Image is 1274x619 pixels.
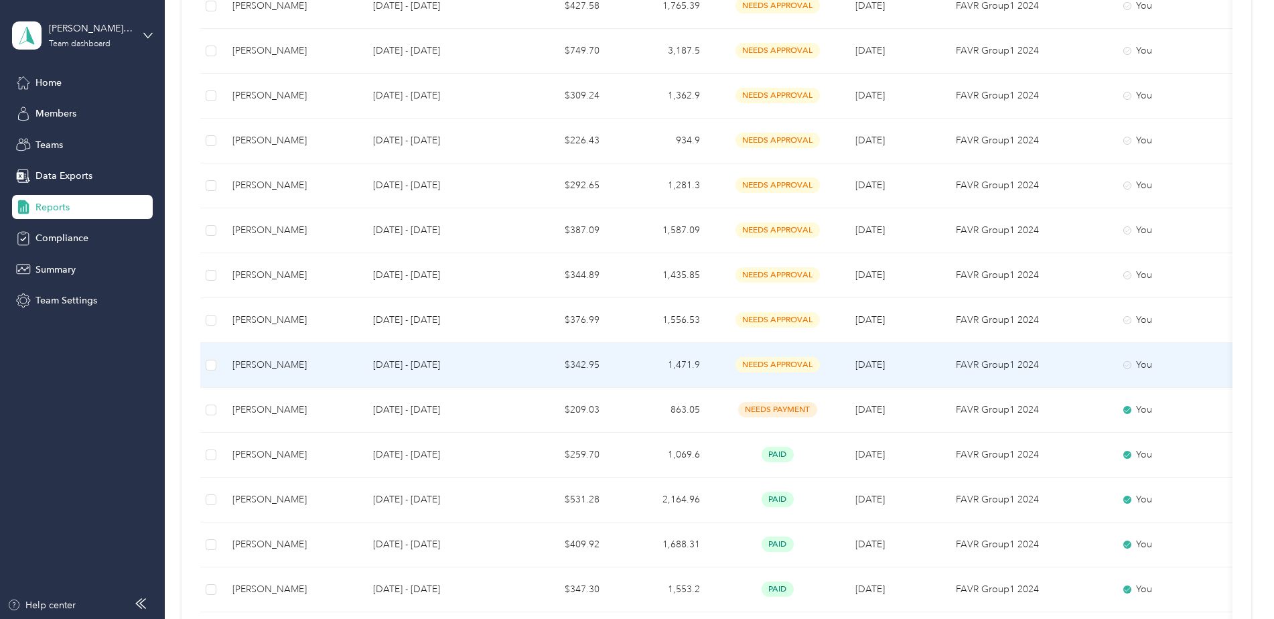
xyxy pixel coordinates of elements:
span: paid [762,447,794,462]
div: You [1123,313,1236,328]
td: FAVR Group1 2024 [945,253,1113,298]
div: You [1123,88,1236,103]
td: 1,435.85 [610,253,711,298]
p: [DATE] - [DATE] [373,492,499,507]
div: [PERSON_NAME] [232,358,352,372]
div: You [1123,537,1236,552]
div: You [1123,358,1236,372]
p: [DATE] - [DATE] [373,88,499,103]
p: FAVR Group1 2024 [956,44,1102,58]
div: [PERSON_NAME] [232,223,352,238]
div: [PERSON_NAME] [232,537,352,552]
span: paid [762,581,794,597]
div: You [1123,268,1236,283]
span: Teams [36,138,63,152]
span: Compliance [36,231,88,245]
span: [DATE] [855,224,885,236]
div: You [1123,133,1236,148]
td: $292.65 [510,163,610,208]
td: 1,069.6 [610,433,711,478]
div: [PERSON_NAME] [232,313,352,328]
span: needs approval [735,88,820,103]
span: [DATE] [855,539,885,550]
span: [DATE] [855,90,885,101]
div: [PERSON_NAME] [232,403,352,417]
td: FAVR Group1 2024 [945,478,1113,523]
div: [PERSON_NAME] [232,492,352,507]
td: FAVR Group1 2024 [945,523,1113,567]
span: [DATE] [855,135,885,146]
td: FAVR Group1 2024 [945,29,1113,74]
p: FAVR Group1 2024 [956,88,1102,103]
div: You [1123,448,1236,462]
p: [DATE] - [DATE] [373,133,499,148]
div: You [1123,403,1236,417]
div: [PERSON_NAME] [232,133,352,148]
td: FAVR Group1 2024 [945,163,1113,208]
td: $749.70 [510,29,610,74]
td: FAVR Group1 2024 [945,343,1113,388]
td: 934.9 [610,119,711,163]
span: needs approval [735,133,820,148]
td: FAVR Group1 2024 [945,119,1113,163]
p: FAVR Group1 2024 [956,403,1102,417]
span: [DATE] [855,269,885,281]
div: You [1123,44,1236,58]
td: $309.24 [510,74,610,119]
span: Reports [36,200,70,214]
p: [DATE] - [DATE] [373,313,499,328]
td: 1,556.53 [610,298,711,343]
p: [DATE] - [DATE] [373,403,499,417]
td: $387.09 [510,208,610,253]
p: FAVR Group1 2024 [956,268,1102,283]
p: FAVR Group1 2024 [956,178,1102,193]
p: [DATE] - [DATE] [373,358,499,372]
p: FAVR Group1 2024 [956,133,1102,148]
td: $259.70 [510,433,610,478]
span: [DATE] [855,404,885,415]
div: [PERSON_NAME] [232,268,352,283]
p: FAVR Group1 2024 [956,223,1102,238]
div: You [1123,492,1236,507]
span: [DATE] [855,180,885,191]
div: [PERSON_NAME] [232,178,352,193]
td: $376.99 [510,298,610,343]
p: [DATE] - [DATE] [373,582,499,597]
span: Summary [36,263,76,277]
div: [PERSON_NAME] [232,448,352,462]
span: Home [36,76,62,90]
div: Team dashboard [49,40,111,48]
td: 1,553.2 [610,567,711,612]
div: You [1123,178,1236,193]
td: $347.30 [510,567,610,612]
td: 1,688.31 [610,523,711,567]
td: FAVR Group1 2024 [945,208,1113,253]
td: $344.89 [510,253,610,298]
span: needs approval [735,222,820,238]
span: Data Exports [36,169,92,183]
div: [PERSON_NAME] American Food Co. [49,21,133,36]
td: 1,281.3 [610,163,711,208]
span: needs approval [735,267,820,283]
span: [DATE] [855,45,885,56]
span: paid [762,492,794,507]
p: [DATE] - [DATE] [373,537,499,552]
span: Team Settings [36,293,97,307]
button: Help center [7,598,76,612]
td: $209.03 [510,388,610,433]
p: FAVR Group1 2024 [956,537,1102,552]
p: FAVR Group1 2024 [956,582,1102,597]
p: FAVR Group1 2024 [956,492,1102,507]
span: [DATE] [855,583,885,595]
p: FAVR Group1 2024 [956,313,1102,328]
td: $226.43 [510,119,610,163]
td: FAVR Group1 2024 [945,298,1113,343]
span: needs payment [738,402,817,417]
td: 1,471.9 [610,343,711,388]
span: [DATE] [855,494,885,505]
div: [PERSON_NAME] [232,582,352,597]
span: needs approval [735,43,820,58]
span: paid [762,537,794,552]
td: FAVR Group1 2024 [945,567,1113,612]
